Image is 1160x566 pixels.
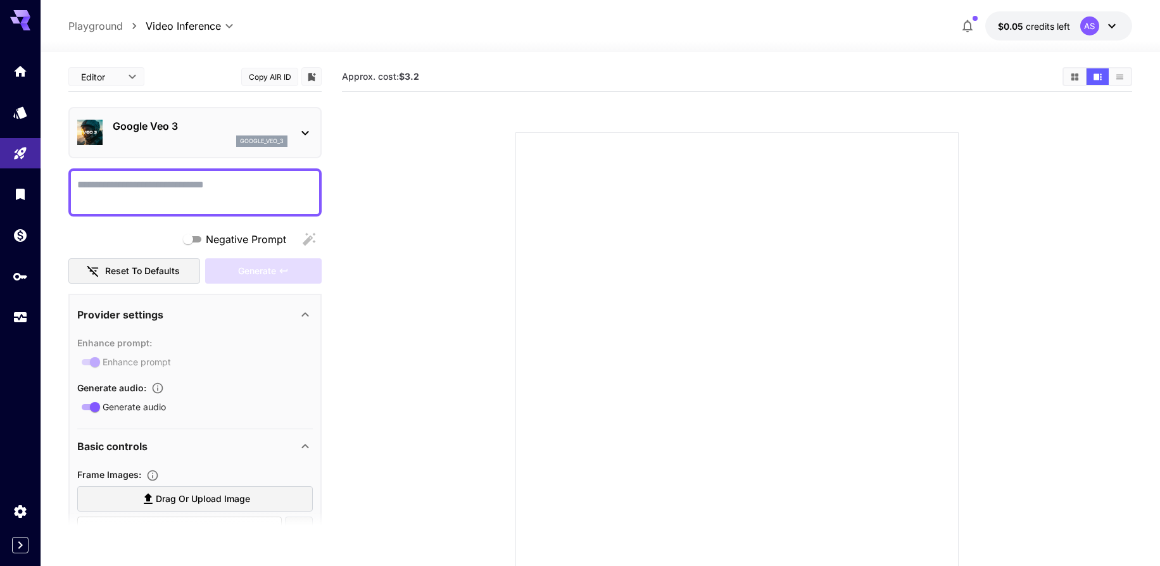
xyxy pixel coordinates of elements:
[103,400,166,413] span: Generate audio
[12,537,28,553] button: Expand sidebar
[241,68,298,86] button: Copy AIR ID
[240,137,284,146] p: google_veo_3
[77,113,313,152] div: Google Veo 3google_veo_3
[68,18,146,34] nav: breadcrumb
[1026,21,1070,32] span: credits left
[77,469,141,480] span: Frame Images :
[985,11,1132,41] button: $0.05AS
[13,104,28,120] div: Models
[13,146,28,161] div: Playground
[13,310,28,325] div: Usage
[141,469,164,482] button: Upload frame images.
[113,118,287,134] p: Google Veo 3
[206,232,286,247] span: Negative Prompt
[81,70,120,84] span: Editor
[998,21,1026,32] span: $0.05
[13,186,28,202] div: Library
[68,258,200,284] button: Reset to defaults
[13,227,28,243] div: Wallet
[13,503,28,519] div: Settings
[68,18,123,34] a: Playground
[1080,16,1099,35] div: AS
[77,299,313,330] div: Provider settings
[306,69,317,84] button: Add to library
[342,71,419,82] span: Approx. cost:
[13,268,28,284] div: API Keys
[1062,67,1132,86] div: Show media in grid viewShow media in video viewShow media in list view
[13,63,28,79] div: Home
[77,307,163,322] p: Provider settings
[1097,505,1160,566] iframe: Chat Widget
[1064,68,1086,85] button: Show media in grid view
[399,71,419,82] b: $3.2
[1109,68,1131,85] button: Show media in list view
[77,382,146,393] span: Generate audio :
[156,491,250,507] span: Drag or upload image
[1087,68,1109,85] button: Show media in video view
[77,431,313,462] div: Basic controls
[998,20,1070,33] div: $0.05
[77,486,313,512] label: Drag or upload image
[77,439,148,454] p: Basic controls
[146,18,221,34] span: Video Inference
